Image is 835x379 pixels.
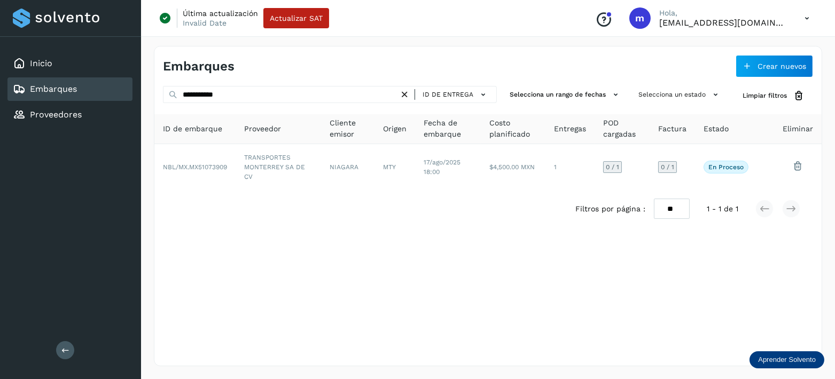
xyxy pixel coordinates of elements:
[270,14,323,22] span: Actualizar SAT
[505,86,626,104] button: Selecciona un rango de fechas
[163,59,235,74] h4: Embarques
[383,123,407,135] span: Origen
[321,144,374,190] td: NIAGARA
[659,18,787,28] p: mmonroy@niagarawater.com
[244,123,281,135] span: Proveedor
[659,9,787,18] p: Hola,
[424,117,472,140] span: Fecha de embarque
[661,164,674,170] span: 0 / 1
[7,52,132,75] div: Inicio
[750,351,824,368] div: Aprender Solvento
[183,18,227,28] p: Invalid Date
[330,117,366,140] span: Cliente emisor
[603,117,641,140] span: POD cargadas
[734,86,813,106] button: Limpiar filtros
[30,109,82,120] a: Proveedores
[708,163,744,171] p: En proceso
[163,123,222,135] span: ID de embarque
[634,86,725,104] button: Selecciona un estado
[163,163,227,171] span: NBL/MX.MX51073909
[183,9,258,18] p: Última actualización
[743,91,787,100] span: Limpiar filtros
[736,55,813,77] button: Crear nuevos
[423,90,473,99] span: ID de entrega
[575,203,645,215] span: Filtros por página :
[707,203,738,215] span: 1 - 1 de 1
[374,144,415,190] td: MTY
[758,356,816,364] p: Aprender Solvento
[606,164,619,170] span: 0 / 1
[658,123,686,135] span: Factura
[424,159,461,176] span: 17/ago/2025 18:00
[419,87,492,102] button: ID de entrega
[545,144,595,190] td: 1
[236,144,321,190] td: TRANSPORTES MONTERREY SA DE CV
[758,62,806,70] span: Crear nuevos
[481,144,545,190] td: $4,500.00 MXN
[554,123,586,135] span: Entregas
[7,103,132,127] div: Proveedores
[30,58,52,68] a: Inicio
[489,117,537,140] span: Costo planificado
[783,123,813,135] span: Eliminar
[263,8,329,28] button: Actualizar SAT
[30,84,77,94] a: Embarques
[704,123,729,135] span: Estado
[7,77,132,101] div: Embarques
